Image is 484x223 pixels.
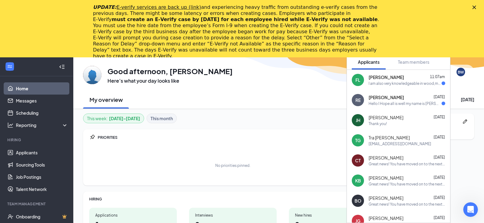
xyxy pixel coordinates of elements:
svg: Analysis [7,122,13,128]
img: Bill Winchester [83,66,101,84]
span: Team members [398,59,429,65]
div: HIRING [89,196,377,202]
div: BW [458,70,464,75]
div: Great news! You have moved on to the next stage of the application: Hiring Complete. We will reac... [369,202,445,207]
span: Tra [PERSON_NAME] [369,135,410,141]
div: Applications [95,213,171,218]
b: This month [151,115,173,122]
div: New hires [295,213,370,218]
span: [DATE] [434,175,445,180]
a: Messages [16,95,68,107]
b: must create an E‑Verify case by [DATE] for each employee hired while E‑Verify was not available [112,16,378,22]
div: FL [355,77,360,83]
div: KB [355,178,361,184]
div: CT [355,157,361,164]
span: Applicants [358,59,380,65]
div: Hiring [7,137,67,142]
div: Close [472,5,479,9]
span: [PERSON_NAME] [369,175,403,181]
div: Team Management [7,201,67,207]
div: No priorities pinned. [215,163,250,168]
div: I am also very knowledgeable in wood,metal,nuts bolts,measurements, plumbing,electrical materials... [369,81,442,86]
div: PRIORITIES [98,135,377,140]
div: and experiencing heavy traffic from outstanding e-verify cases from the previous days. There migh... [93,4,381,59]
span: [PERSON_NAME] [369,155,403,161]
span: [DATE] [434,215,445,220]
span: [DATE] [434,155,445,160]
a: Applicants [16,146,68,159]
span: [PERSON_NAME] [369,74,404,80]
div: Hello I Hope all is well my name is [PERSON_NAME] and I recently put in a job application. I'm te... [369,101,442,106]
div: [DATE] [461,96,474,103]
div: TG [355,137,361,143]
iframe: Intercom live chat [463,202,478,217]
div: BO [355,198,361,204]
a: Job Postings [16,171,68,183]
svg: Pin [89,134,95,140]
h2: My overview [89,96,123,103]
div: Great news! You have moved on to the next stage of the application: Hiring Complete. We will reac... [369,182,445,187]
div: Thank you! [369,121,387,126]
span: [DATE] [434,135,445,139]
svg: Collapse [59,64,65,70]
a: Sourcing Tools [16,159,68,171]
span: [PERSON_NAME] [369,215,403,221]
div: JH [356,117,360,123]
span: [DATE] [434,195,445,200]
svg: Pen [462,118,468,124]
svg: WorkstreamLogo [7,63,13,70]
h3: Here’s what your day looks like [107,77,233,84]
span: [DATE] [434,115,445,119]
a: E-verify services are back up (link) [117,4,201,10]
span: [DATE] [434,95,445,99]
div: [EMAIL_ADDRESS][DOMAIN_NAME] [369,141,431,146]
div: Great news! You have moved on to the next stage of the application: Hiring Complete. We will reac... [369,161,445,167]
span: [PERSON_NAME] [369,94,404,100]
div: Reporting [16,122,68,128]
div: Interviews [195,213,271,218]
span: [PERSON_NAME] [369,114,403,120]
div: RE [355,97,361,103]
b: [DATE] - [DATE] [109,115,140,122]
h1: Good afternoon, [PERSON_NAME] [107,66,233,76]
a: Home [16,82,68,95]
span: [PERSON_NAME] [369,195,403,201]
i: UPDATE: [93,4,201,10]
a: OnboardingCrown [16,210,68,223]
div: This week : [87,115,140,122]
a: Talent Network [16,183,68,195]
a: Scheduling [16,107,68,119]
span: 11:07am [430,74,445,79]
